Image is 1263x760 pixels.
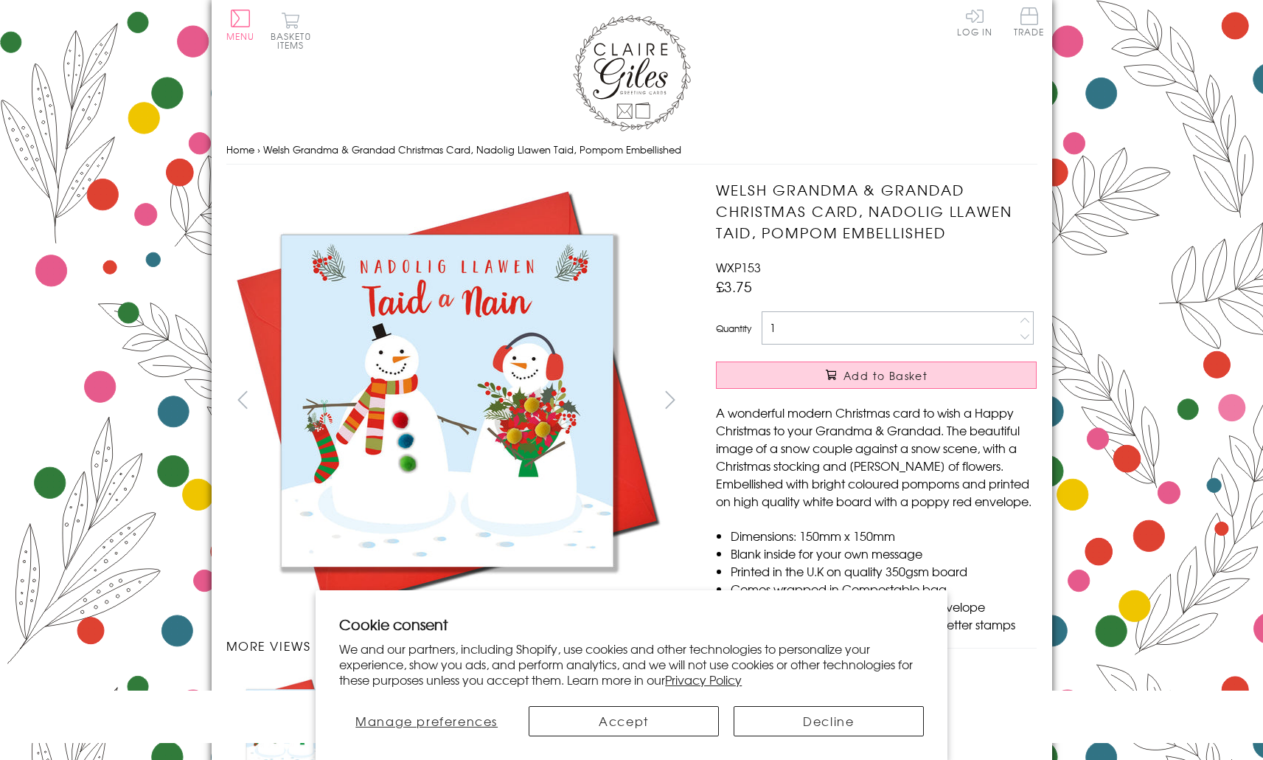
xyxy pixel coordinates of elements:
[731,527,1037,545] li: Dimensions: 150mm x 150mm
[226,30,255,43] span: Menu
[263,142,681,156] span: Welsh Grandma & Grandad Christmas Card, Nadolig Llawen Taid, Pompom Embellished
[716,404,1037,510] p: A wonderful modern Christmas card to wish a Happy Christmas to your Grandma & Grandad. The beauti...
[1014,7,1045,36] span: Trade
[716,179,1037,243] h1: Welsh Grandma & Grandad Christmas Card, Nadolig Llawen Taid, Pompom Embellished
[731,580,1037,598] li: Comes wrapped in Compostable bag
[277,30,311,52] span: 0 items
[716,362,1037,389] button: Add to Basket
[257,142,260,156] span: ›
[716,258,761,276] span: WXP153
[226,135,1037,165] nav: breadcrumbs
[355,712,498,730] span: Manage preferences
[226,637,687,654] h3: More views
[1014,7,1045,39] a: Trade
[734,706,924,736] button: Decline
[339,614,924,635] h2: Cookie consent
[226,383,260,416] button: prev
[843,368,928,383] span: Add to Basket
[716,276,752,297] span: £3.75
[226,10,255,41] button: Menu
[339,641,924,687] p: We and our partners, including Shopify, use cookies and other technologies to personalize your ex...
[226,179,668,622] img: Welsh Grandma & Grandad Christmas Card, Nadolig Llawen Taid, Pompom Embellished
[339,706,514,736] button: Manage preferences
[686,179,1129,533] img: Welsh Grandma & Grandad Christmas Card, Nadolig Llawen Taid, Pompom Embellished
[226,142,254,156] a: Home
[653,383,686,416] button: next
[716,322,751,335] label: Quantity
[957,7,992,36] a: Log In
[573,15,691,131] img: Claire Giles Greetings Cards
[665,671,742,688] a: Privacy Policy
[529,706,719,736] button: Accept
[731,562,1037,580] li: Printed in the U.K on quality 350gsm board
[731,545,1037,562] li: Blank inside for your own message
[271,12,311,49] button: Basket0 items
